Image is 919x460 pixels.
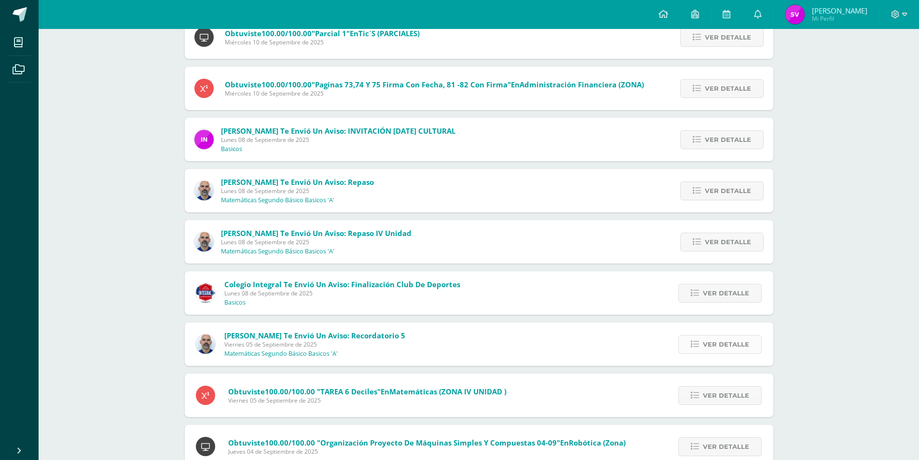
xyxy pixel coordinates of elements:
span: "Parcial 1" [312,28,350,38]
span: Matemáticas (ZONA IV UNIDAD ) [389,387,507,396]
span: Ver detalle [703,335,749,353]
span: 100.00/100.00 [265,387,315,396]
span: Obtuviste en [228,387,507,396]
span: Viernes 05 de Septiembre de 2025 [224,340,405,348]
span: [PERSON_NAME] te envió un aviso: INVITACIÓN [DATE] CULTURAL [221,126,455,136]
img: 25a107f0461d339fca55307c663570d2.png [194,181,214,200]
p: Matemáticas Segundo Básico Basicos 'A' [221,196,334,204]
span: Ver detalle [705,28,751,46]
span: Administración Financiera (ZONA) [520,80,644,89]
span: Colegio Integral te envió un aviso: Finalización Club de Deportes [224,279,460,289]
span: Ver detalle [705,80,751,98]
span: Ver detalle [703,387,749,404]
span: Lunes 08 de Septiembre de 2025 [221,187,374,195]
img: 25a107f0461d339fca55307c663570d2.png [194,232,214,251]
span: Ver detalle [705,233,751,251]
span: Ver detalle [705,131,751,149]
span: Obtuviste en [228,438,626,447]
span: [PERSON_NAME] [812,6,867,15]
span: Miércoles 10 de Septiembre de 2025 [225,38,420,46]
span: Lunes 08 de Septiembre de 2025 [221,136,455,144]
span: [PERSON_NAME] te envió un aviso: Recordatorio 5 [224,331,405,340]
span: Obtuviste en [225,28,420,38]
span: [PERSON_NAME] te envió un aviso: Repaso [221,177,374,187]
span: 100.00/100.00 [261,80,312,89]
span: "TAREA 6 Deciles" [317,387,381,396]
p: Basicos [221,145,242,153]
img: 3d8ecf278a7f74c562a74fe44b321cd5.png [196,283,215,303]
span: Lunes 08 de Septiembre de 2025 [221,238,411,246]
img: 25a107f0461d339fca55307c663570d2.png [196,335,215,354]
span: Tic´s (PARCIALES) [358,28,420,38]
span: Jueves 04 de Septiembre de 2025 [228,447,626,456]
p: Matemáticas Segundo Básico Basicos 'A' [221,248,334,255]
span: Robótica (Zona) [569,438,626,447]
span: Viernes 05 de Septiembre de 2025 [228,396,507,404]
img: e906bc07fcfb30c1e5719a7e2cc69b62.png [785,5,805,24]
span: Ver detalle [703,284,749,302]
span: [PERSON_NAME] te envió un aviso: Repaso IV Unidad [221,228,411,238]
span: Miércoles 10 de Septiembre de 2025 [225,89,644,98]
span: 100.00/100.00 [265,438,315,447]
span: "paginas 73,74 y 75 firma con fecha, 81 -82 con firma" [312,80,511,89]
p: Matemáticas Segundo Básico Basicos 'A' [224,350,338,358]
span: Obtuviste en [225,80,644,89]
span: Ver detalle [705,182,751,200]
span: Ver detalle [703,438,749,456]
span: Mi Perfil [812,14,867,23]
span: 100.00/100.00 [261,28,312,38]
p: Basicos [224,299,246,307]
span: Lunes 08 de Septiembre de 2025 [224,289,460,297]
span: "Organización proyecto de Máquinas simples y compuestas 04-09" [317,438,560,447]
img: 49dcc5f07bc63dd4e845f3f2a9293567.png [194,130,214,149]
